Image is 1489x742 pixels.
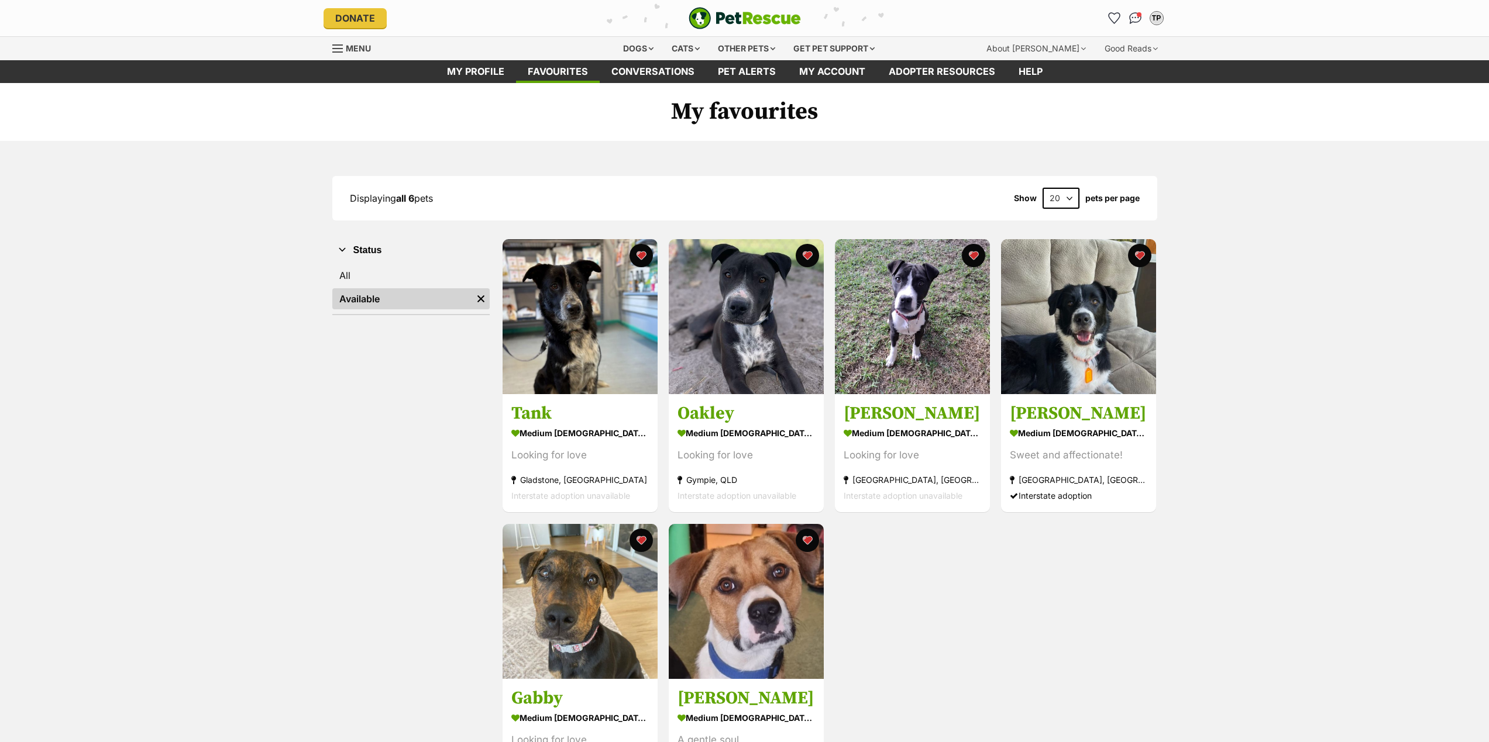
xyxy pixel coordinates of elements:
[689,7,801,29] img: logo-e224e6f780fb5917bec1dbf3a21bbac754714ae5b6737aabdf751b685950b380.svg
[835,394,990,513] a: [PERSON_NAME] medium [DEMOGRAPHIC_DATA] Dog Looking for love [GEOGRAPHIC_DATA], [GEOGRAPHIC_DATA]...
[785,37,883,60] div: Get pet support
[1096,37,1166,60] div: Good Reads
[511,425,649,442] div: medium [DEMOGRAPHIC_DATA] Dog
[332,265,490,286] a: All
[678,448,815,464] div: Looking for love
[1151,12,1163,24] div: TP
[669,394,824,513] a: Oakley medium [DEMOGRAPHIC_DATA] Dog Looking for love Gympie, QLD Interstate adoption unavailable...
[324,8,387,28] a: Donate
[796,529,819,552] button: favourite
[678,687,815,709] h3: [PERSON_NAME]
[678,403,815,425] h3: Oakley
[511,448,649,464] div: Looking for love
[1014,194,1037,203] span: Show
[1128,244,1151,267] button: favourite
[1007,60,1054,83] a: Help
[689,7,801,29] a: PetRescue
[962,244,985,267] button: favourite
[600,60,706,83] a: conversations
[663,37,708,60] div: Cats
[1001,394,1156,513] a: [PERSON_NAME] medium [DEMOGRAPHIC_DATA] Dog Sweet and affectionate! [GEOGRAPHIC_DATA], [GEOGRAPHI...
[350,192,433,204] span: Displaying pets
[844,491,962,501] span: Interstate adoption unavailable
[844,448,981,464] div: Looking for love
[678,491,796,501] span: Interstate adoption unavailable
[332,37,379,58] a: Menu
[1010,425,1147,442] div: medium [DEMOGRAPHIC_DATA] Dog
[1105,9,1124,27] a: Favourites
[503,394,658,513] a: Tank medium [DEMOGRAPHIC_DATA] Dog Looking for love Gladstone, [GEOGRAPHIC_DATA] Interstate adopt...
[835,239,990,394] img: Hannah
[1001,239,1156,394] img: Lara
[511,709,649,726] div: medium [DEMOGRAPHIC_DATA] Dog
[1010,448,1147,464] div: Sweet and affectionate!
[669,524,824,679] img: Jason Bourne
[1010,472,1147,488] div: [GEOGRAPHIC_DATA], [GEOGRAPHIC_DATA]
[1126,9,1145,27] a: Conversations
[796,244,819,267] button: favourite
[332,243,490,258] button: Status
[877,60,1007,83] a: Adopter resources
[978,37,1094,60] div: About [PERSON_NAME]
[332,288,472,309] a: Available
[511,472,649,488] div: Gladstone, [GEOGRAPHIC_DATA]
[1105,9,1166,27] ul: Account quick links
[1085,194,1140,203] label: pets per page
[503,524,658,679] img: Gabby
[678,472,815,488] div: Gympie, QLD
[396,192,414,204] strong: all 6
[1147,9,1166,27] button: My account
[435,60,516,83] a: My profile
[346,43,371,53] span: Menu
[615,37,662,60] div: Dogs
[844,472,981,488] div: [GEOGRAPHIC_DATA], [GEOGRAPHIC_DATA]
[503,239,658,394] img: Tank
[630,529,653,552] button: favourite
[511,491,630,501] span: Interstate adoption unavailable
[1010,403,1147,425] h3: [PERSON_NAME]
[678,425,815,442] div: medium [DEMOGRAPHIC_DATA] Dog
[511,403,649,425] h3: Tank
[472,288,490,309] a: Remove filter
[669,239,824,394] img: Oakley
[516,60,600,83] a: Favourites
[844,425,981,442] div: medium [DEMOGRAPHIC_DATA] Dog
[1129,12,1141,24] img: chat-41dd97257d64d25036548639549fe6c8038ab92f7586957e7f3b1b290dea8141.svg
[511,687,649,709] h3: Gabby
[710,37,783,60] div: Other pets
[332,263,490,314] div: Status
[706,60,788,83] a: Pet alerts
[1010,488,1147,504] div: Interstate adoption
[678,709,815,726] div: medium [DEMOGRAPHIC_DATA] Dog
[844,403,981,425] h3: [PERSON_NAME]
[630,244,653,267] button: favourite
[788,60,877,83] a: My account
